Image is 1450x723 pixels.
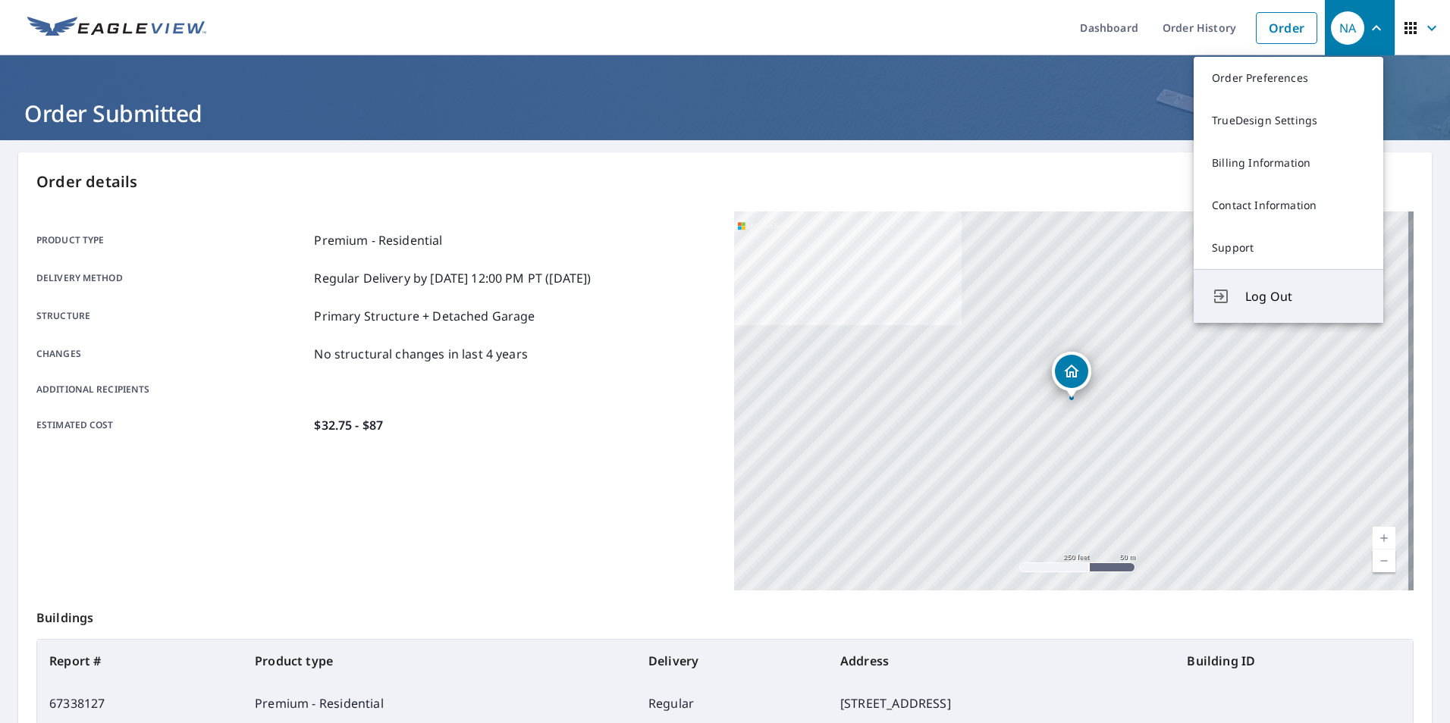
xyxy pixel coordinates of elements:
[314,307,535,325] p: Primary Structure + Detached Garage
[37,640,243,682] th: Report #
[1052,352,1091,399] div: Dropped pin, building 1, Residential property, 2014 6th St NE Minneapolis, MN 55418
[1245,287,1365,305] span: Log Out
[314,345,528,363] p: No structural changes in last 4 years
[18,98,1432,129] h1: Order Submitted
[1175,640,1413,682] th: Building ID
[1331,11,1364,45] div: NA
[314,269,591,287] p: Regular Delivery by [DATE] 12:00 PM PT ([DATE])
[36,383,308,396] p: Additional recipients
[36,307,308,325] p: Structure
[1256,12,1317,44] a: Order
[636,640,828,682] th: Delivery
[1194,184,1383,227] a: Contact Information
[36,416,308,434] p: Estimated cost
[36,590,1414,639] p: Buildings
[36,269,308,287] p: Delivery method
[314,231,442,249] p: Premium - Residential
[1194,99,1383,142] a: TrueDesign Settings
[243,640,636,682] th: Product type
[828,640,1175,682] th: Address
[1194,57,1383,99] a: Order Preferences
[36,171,1414,193] p: Order details
[1194,269,1383,323] button: Log Out
[27,17,206,39] img: EV Logo
[36,345,308,363] p: Changes
[1194,142,1383,184] a: Billing Information
[1194,227,1383,269] a: Support
[36,231,308,249] p: Product type
[314,416,383,434] p: $32.75 - $87
[1373,527,1395,549] a: Current Level 17, Zoom In
[1373,549,1395,572] a: Current Level 17, Zoom Out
